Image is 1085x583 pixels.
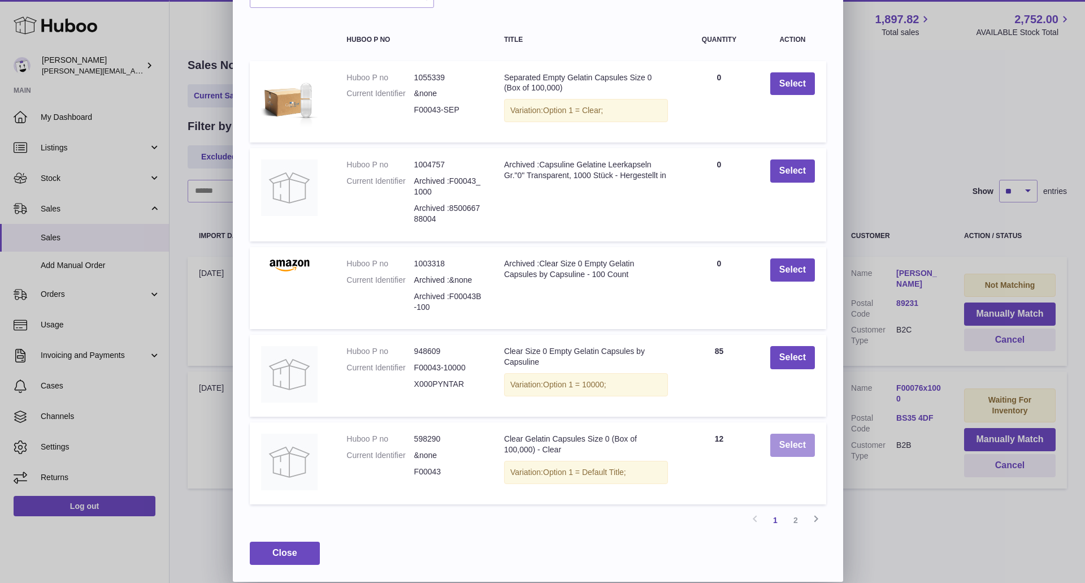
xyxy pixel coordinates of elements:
[679,61,759,143] td: 0
[261,72,318,129] img: Separated Empty Gelatin Capsules Size 0 (Box of 100,000)
[414,434,481,444] dd: 598290
[261,258,318,272] img: Archived :Clear Size 0 Empty Gelatin Capsules by Capsuline - 100 Count
[504,99,668,122] div: Variation:
[504,72,668,94] div: Separated Empty Gelatin Capsules Size 0 (Box of 100,000)
[346,346,414,357] dt: Huboo P no
[504,258,668,280] div: Archived :Clear Size 0 Empty Gelatin Capsules by Capsuline - 100 Count
[250,542,320,565] button: Close
[346,159,414,170] dt: Huboo P no
[679,148,759,241] td: 0
[543,380,606,389] span: Option 1 = 10000;
[759,25,826,55] th: Action
[261,346,318,403] img: Clear Size 0 Empty Gelatin Capsules by Capsuline
[504,373,668,396] div: Variation:
[414,379,481,390] dd: X000PYNTAR
[346,362,414,373] dt: Current Identifier
[543,468,626,477] span: Option 1 = Default Title;
[261,159,318,216] img: Archived :Capsuline Gelatine Leerkapseln Gr."0" Transparent, 1000 Stück - Hergestellt in
[765,510,785,530] a: 1
[504,434,668,455] div: Clear Gelatin Capsules Size 0 (Box of 100,000) - Clear
[493,25,679,55] th: Title
[679,335,759,417] td: 85
[261,434,318,490] img: Clear Gelatin Capsules Size 0 (Box of 100,000) - Clear
[346,176,414,197] dt: Current Identifier
[770,72,815,96] button: Select
[770,434,815,457] button: Select
[770,258,815,282] button: Select
[414,176,481,197] dd: Archived :F00043_1000
[346,434,414,444] dt: Huboo P no
[414,291,481,313] dd: Archived :F00043B-100
[504,159,668,181] div: Archived :Capsuline Gelatine Leerkapseln Gr."0" Transparent, 1000 Stück - Hergestellt in
[414,362,481,373] dd: F00043-10000
[346,258,414,269] dt: Huboo P no
[414,467,481,477] dd: F00043
[414,258,481,269] dd: 1003318
[679,422,759,504] td: 12
[335,25,493,55] th: Huboo P no
[770,159,815,183] button: Select
[414,105,481,115] dd: F00043-SEP
[785,510,806,530] a: 2
[346,275,414,286] dt: Current Identifier
[414,450,481,461] dd: &none
[770,346,815,369] button: Select
[414,72,481,83] dd: 1055339
[414,275,481,286] dd: Archived :&none
[679,247,759,330] td: 0
[272,548,297,558] span: Close
[414,346,481,357] dd: 948609
[543,106,603,115] span: Option 1 = Clear;
[346,72,414,83] dt: Huboo P no
[679,25,759,55] th: Quantity
[504,461,668,484] div: Variation:
[414,159,481,170] dd: 1004757
[346,88,414,99] dt: Current Identifier
[414,203,481,224] dd: Archived :850066788004
[504,346,668,368] div: Clear Size 0 Empty Gelatin Capsules by Capsuline
[346,450,414,461] dt: Current Identifier
[414,88,481,99] dd: &none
